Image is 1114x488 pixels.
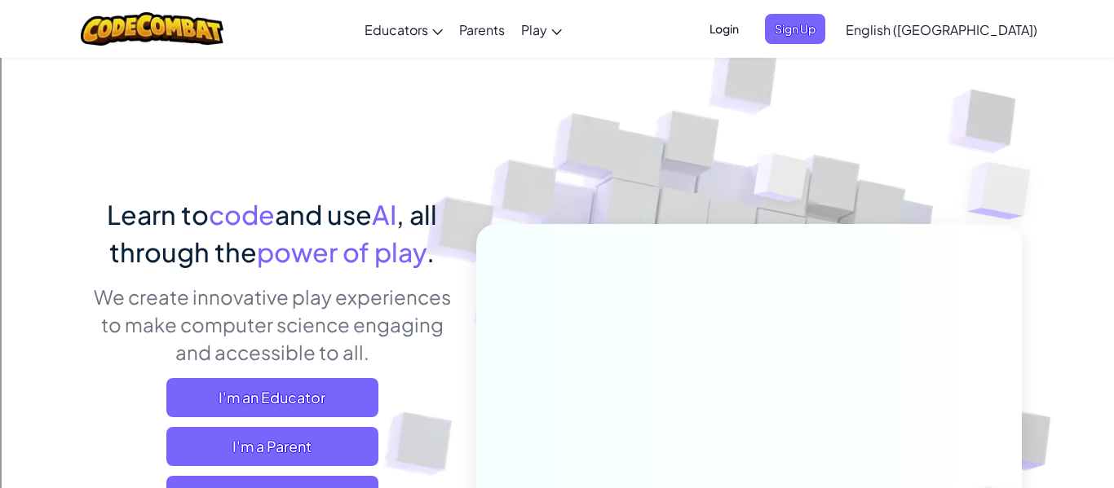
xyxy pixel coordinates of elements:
[513,7,570,51] a: Play
[209,198,275,231] span: code
[372,198,396,231] span: AI
[257,235,427,268] span: power of play
[275,198,372,231] span: and use
[81,12,223,46] img: CodeCombat logo
[451,7,513,51] a: Parents
[166,427,378,466] a: I'm a Parent
[838,7,1045,51] a: English ([GEOGRAPHIC_DATA])
[521,21,547,38] span: Play
[427,235,435,268] span: .
[365,21,428,38] span: Educators
[765,14,825,44] button: Sign Up
[356,7,451,51] a: Educators
[846,21,1037,38] span: English ([GEOGRAPHIC_DATA])
[935,122,1076,260] img: Overlap cubes
[700,14,749,44] button: Login
[107,198,209,231] span: Learn to
[723,121,841,243] img: Overlap cubes
[166,378,378,417] a: I'm an Educator
[92,283,452,366] p: We create innovative play experiences to make computer science engaging and accessible to all.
